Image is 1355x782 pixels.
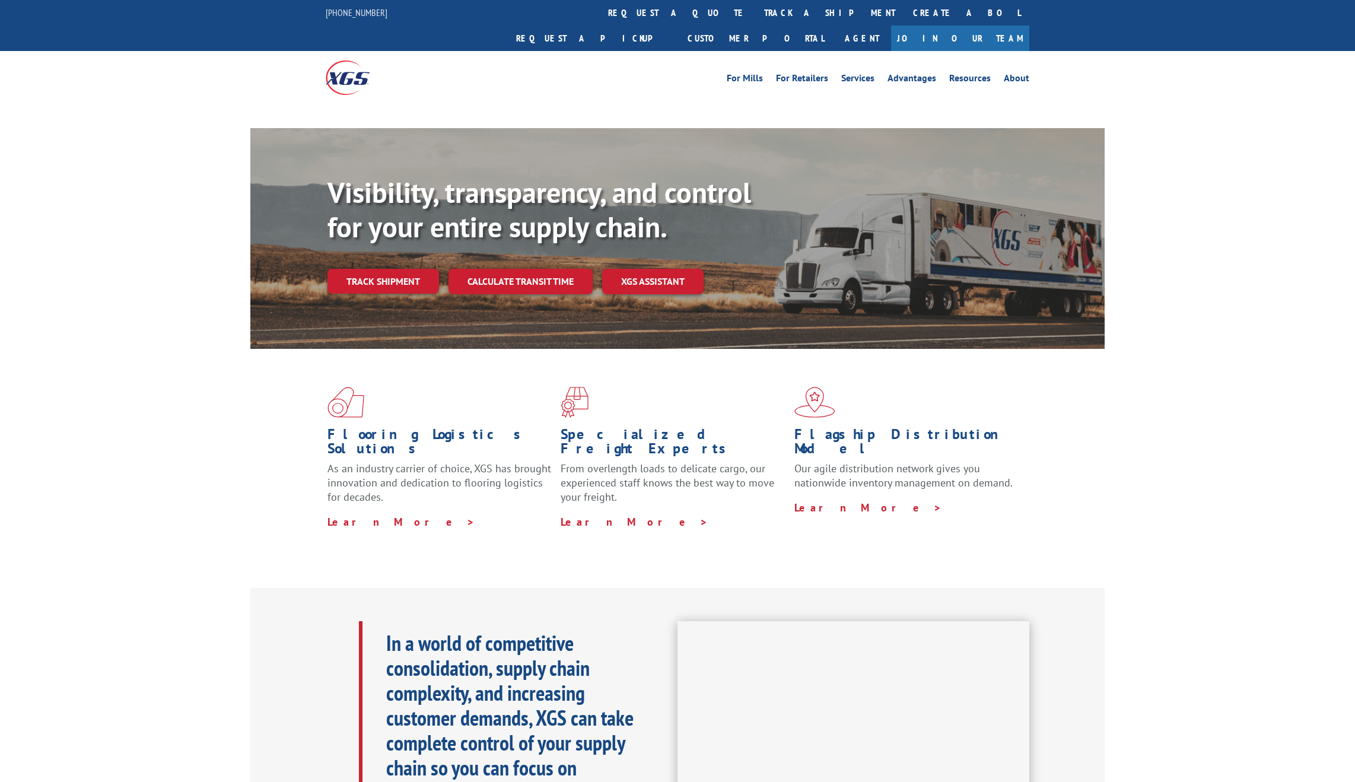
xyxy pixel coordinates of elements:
span: Our agile distribution network gives you nationwide inventory management on demand. [794,462,1013,489]
a: [PHONE_NUMBER] [326,7,387,18]
h1: Flooring Logistics Solutions [327,427,552,462]
a: Join Our Team [891,26,1029,51]
a: Learn More > [794,501,942,514]
h1: Specialized Freight Experts [561,427,785,462]
a: Learn More > [327,515,475,529]
img: xgs-icon-focused-on-flooring-red [561,387,589,418]
p: From overlength loads to delicate cargo, our experienced staff knows the best way to move your fr... [561,462,785,514]
a: Customer Portal [679,26,833,51]
a: About [1004,74,1029,87]
a: Track shipment [327,269,439,294]
a: Request a pickup [507,26,679,51]
a: For Retailers [776,74,828,87]
img: xgs-icon-total-supply-chain-intelligence-red [327,387,364,418]
span: As an industry carrier of choice, XGS has brought innovation and dedication to flooring logistics... [327,462,551,504]
a: Advantages [888,74,936,87]
a: Agent [833,26,891,51]
a: Resources [949,74,991,87]
a: Services [841,74,874,87]
a: Calculate transit time [449,269,593,294]
a: XGS ASSISTANT [602,269,704,294]
img: xgs-icon-flagship-distribution-model-red [794,387,835,418]
a: For Mills [727,74,763,87]
h1: Flagship Distribution Model [794,427,1019,462]
a: Learn More > [561,515,708,529]
b: Visibility, transparency, and control for your entire supply chain. [327,174,751,245]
